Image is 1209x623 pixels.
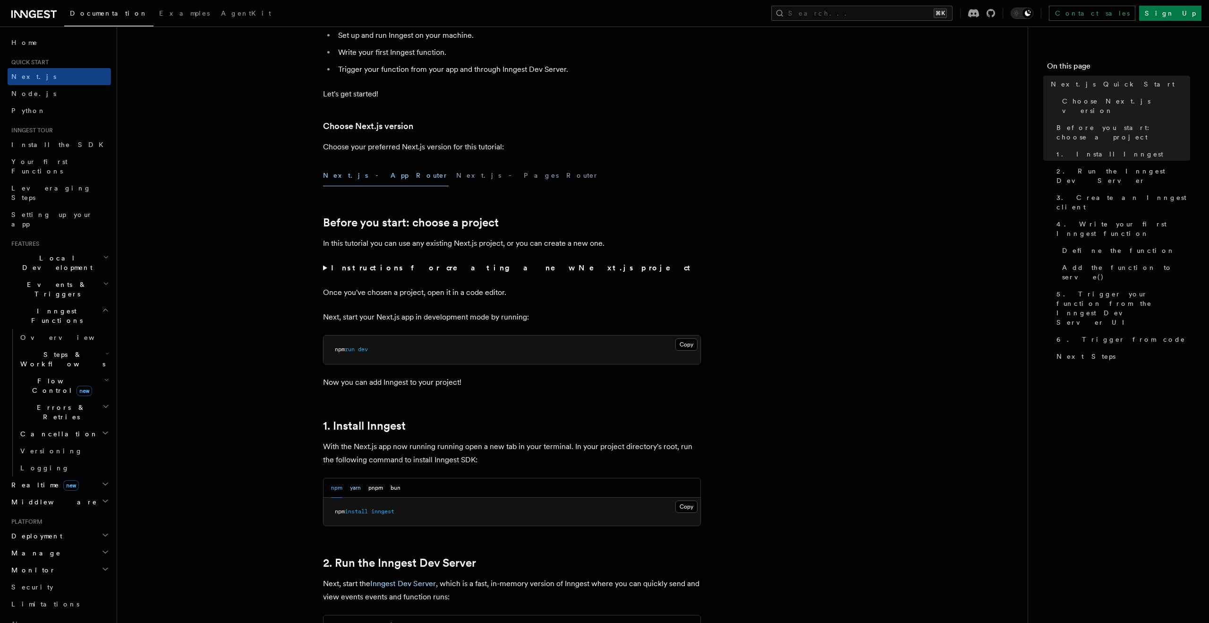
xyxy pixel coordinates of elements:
[8,579,111,596] a: Security
[8,306,102,325] span: Inngest Functions
[934,9,947,18] kbd: ⌘K
[17,329,111,346] a: Overview
[20,464,69,472] span: Logging
[11,141,109,148] span: Install the SDK
[11,600,79,608] span: Limitations
[331,263,694,272] strong: Instructions for creating a new Next.js project
[1062,246,1175,255] span: Define the function
[8,85,111,102] a: Node.js
[17,459,111,476] a: Logging
[323,440,701,467] p: With the Next.js app now running running open a new tab in your terminal. In your project directo...
[11,184,91,201] span: Leveraging Steps
[8,528,111,545] button: Deployment
[1053,163,1190,189] a: 2. Run the Inngest Dev Server
[17,399,111,425] button: Errors & Retries
[8,303,111,329] button: Inngest Functions
[323,165,449,186] button: Next.js - App Router
[1047,76,1190,93] a: Next.js Quick Start
[350,478,361,498] button: yarn
[159,9,210,17] span: Examples
[8,253,103,272] span: Local Development
[17,442,111,459] a: Versioning
[17,425,111,442] button: Cancellation
[8,329,111,476] div: Inngest Functions
[1056,123,1190,142] span: Before you start: choose a project
[8,180,111,206] a: Leveraging Steps
[8,59,49,66] span: Quick start
[8,153,111,180] a: Your first Functions
[1062,96,1190,115] span: Choose Next.js version
[215,3,277,26] a: AgentKit
[11,73,56,80] span: Next.js
[391,478,400,498] button: bun
[17,429,98,439] span: Cancellation
[8,565,56,575] span: Monitor
[11,90,56,97] span: Node.js
[8,68,111,85] a: Next.js
[323,311,701,324] p: Next, start your Next.js app in development mode by running:
[8,545,111,562] button: Manage
[1058,93,1190,119] a: Choose Next.js version
[323,376,701,389] p: Now you can add Inngest to your project!
[1053,119,1190,146] a: Before you start: choose a project
[1056,149,1163,159] span: 1. Install Inngest
[11,38,38,47] span: Home
[8,518,43,526] span: Platform
[323,577,701,604] p: Next, start the , which is a fast, in-memory version of Inngest where you can quickly send and vi...
[358,346,368,353] span: dev
[335,508,345,515] span: npm
[331,478,342,498] button: npm
[1058,242,1190,259] a: Define the function
[8,127,53,134] span: Inngest tour
[64,3,153,26] a: Documentation
[8,34,111,51] a: Home
[335,63,701,76] li: Trigger your function from your app and through Inngest Dev Server.
[8,206,111,233] a: Setting up your app
[456,165,599,186] button: Next.js - Pages Router
[17,346,111,372] button: Steps & Workflows
[1056,219,1190,238] span: 4. Write your first Inngest function
[1056,166,1190,185] span: 2. Run the Inngest Dev Server
[1049,6,1135,21] a: Contact sales
[8,476,111,493] button: Realtimenew
[1051,79,1175,89] span: Next.js Quick Start
[8,562,111,579] button: Monitor
[8,240,39,248] span: Features
[1053,348,1190,365] a: Next Steps
[1011,8,1033,19] button: Toggle dark mode
[11,211,93,228] span: Setting up your app
[323,120,413,133] a: Choose Next.js version
[675,501,698,513] button: Copy
[323,216,499,229] a: Before you start: choose a project
[323,237,701,250] p: In this tutorial you can use any existing Next.js project, or you can create a new one.
[675,338,698,351] button: Copy
[323,286,701,299] p: Once you've chosen a project, open it in a code editor.
[17,372,111,399] button: Flow Controlnew
[1056,352,1115,361] span: Next Steps
[11,158,68,175] span: Your first Functions
[1053,216,1190,242] a: 4. Write your first Inngest function
[771,6,953,21] button: Search...⌘K
[335,46,701,59] li: Write your first Inngest function.
[8,280,103,299] span: Events & Triggers
[335,346,345,353] span: npm
[1053,146,1190,163] a: 1. Install Inngest
[70,9,148,17] span: Documentation
[323,556,476,570] a: 2. Run the Inngest Dev Server
[20,334,118,341] span: Overview
[8,276,111,303] button: Events & Triggers
[1056,289,1190,327] span: 5. Trigger your function from the Inngest Dev Server UI
[1047,61,1190,76] h4: On this page
[8,480,79,490] span: Realtime
[1058,259,1190,286] a: Add the function to serve()
[1056,335,1185,344] span: 6. Trigger from code
[17,403,102,422] span: Errors & Retries
[335,29,701,42] li: Set up and run Inngest on your machine.
[1056,193,1190,212] span: 3. Create an Inngest client
[17,350,105,369] span: Steps & Workflows
[8,548,61,558] span: Manage
[8,493,111,511] button: Middleware
[8,531,62,541] span: Deployment
[345,346,355,353] span: run
[323,87,701,101] p: Let's get started!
